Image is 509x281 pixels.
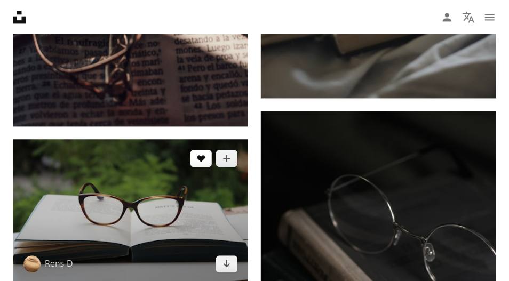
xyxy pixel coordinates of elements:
[13,206,248,215] a: 책 페이지에 갈색 프레임 안경
[216,150,237,167] button: 컬렉션에 추가
[436,6,458,28] a: 로그인 / 가입
[45,259,73,269] a: Rens D
[479,6,500,28] button: 메뉴
[216,255,237,272] a: 다운로드
[23,255,41,272] img: Rens D의 프로필로 이동
[458,6,479,28] button: 언어
[13,11,26,23] a: 홈 — Unsplash
[190,150,212,167] button: 좋아요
